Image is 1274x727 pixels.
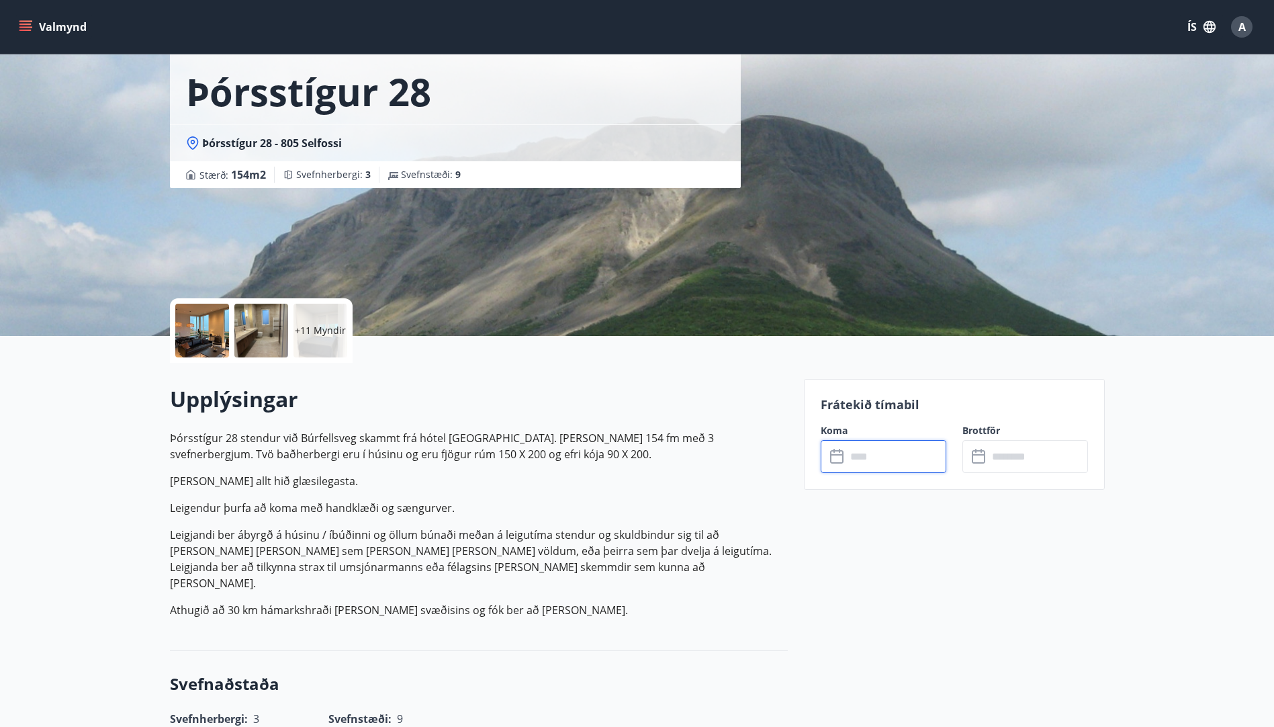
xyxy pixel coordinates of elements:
h3: Svefnaðstaða [170,673,788,695]
button: ÍS [1180,15,1223,39]
p: Leigendur þurfa að koma með handklæði og sængurver. [170,500,788,516]
p: Athugið að 30 km hámarkshraði [PERSON_NAME] svæðisins og fók ber að [PERSON_NAME]. [170,602,788,618]
h2: Upplýsingar [170,384,788,414]
p: [PERSON_NAME] allt hið glæsilegasta. [170,473,788,489]
span: 3 [365,168,371,181]
span: A [1238,19,1246,34]
span: 9 [455,168,461,181]
h1: Þórsstígur 28 [186,66,431,117]
span: Stærð : [199,167,266,183]
p: Þórsstígur 28 stendur við Búrfellsveg skammt frá hótel [GEOGRAPHIC_DATA]. [PERSON_NAME] 154 fm me... [170,430,788,462]
p: Leigjandi ber ábyrgð á húsinu / íbúðinni og öllum búnaði meðan á leigutíma stendur og skuldbindur... [170,527,788,591]
span: Svefnherbergi : [296,168,371,181]
p: Frátekið tímabil [821,396,1088,413]
button: menu [16,15,92,39]
span: Svefnstæði : [401,168,461,181]
label: Koma [821,424,946,437]
p: +11 Myndir [295,324,346,337]
button: A [1226,11,1258,43]
label: Brottför [962,424,1088,437]
span: 154 m2 [231,167,266,182]
span: Þórsstígur 28 - 805 Selfossi [202,136,342,151]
